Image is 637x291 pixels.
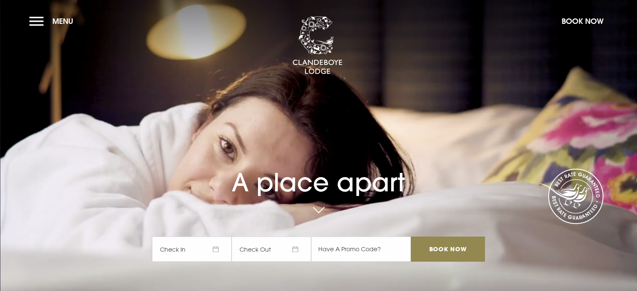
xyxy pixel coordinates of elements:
[292,16,343,75] img: Clandeboye Lodge
[29,12,77,30] button: Menu
[152,237,232,262] span: Check In
[152,149,485,197] h1: A place apart
[557,12,608,30] button: Book Now
[52,16,73,26] span: Menu
[232,237,311,262] span: Check Out
[411,237,485,262] input: Book Now
[311,237,411,262] input: Have A Promo Code?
